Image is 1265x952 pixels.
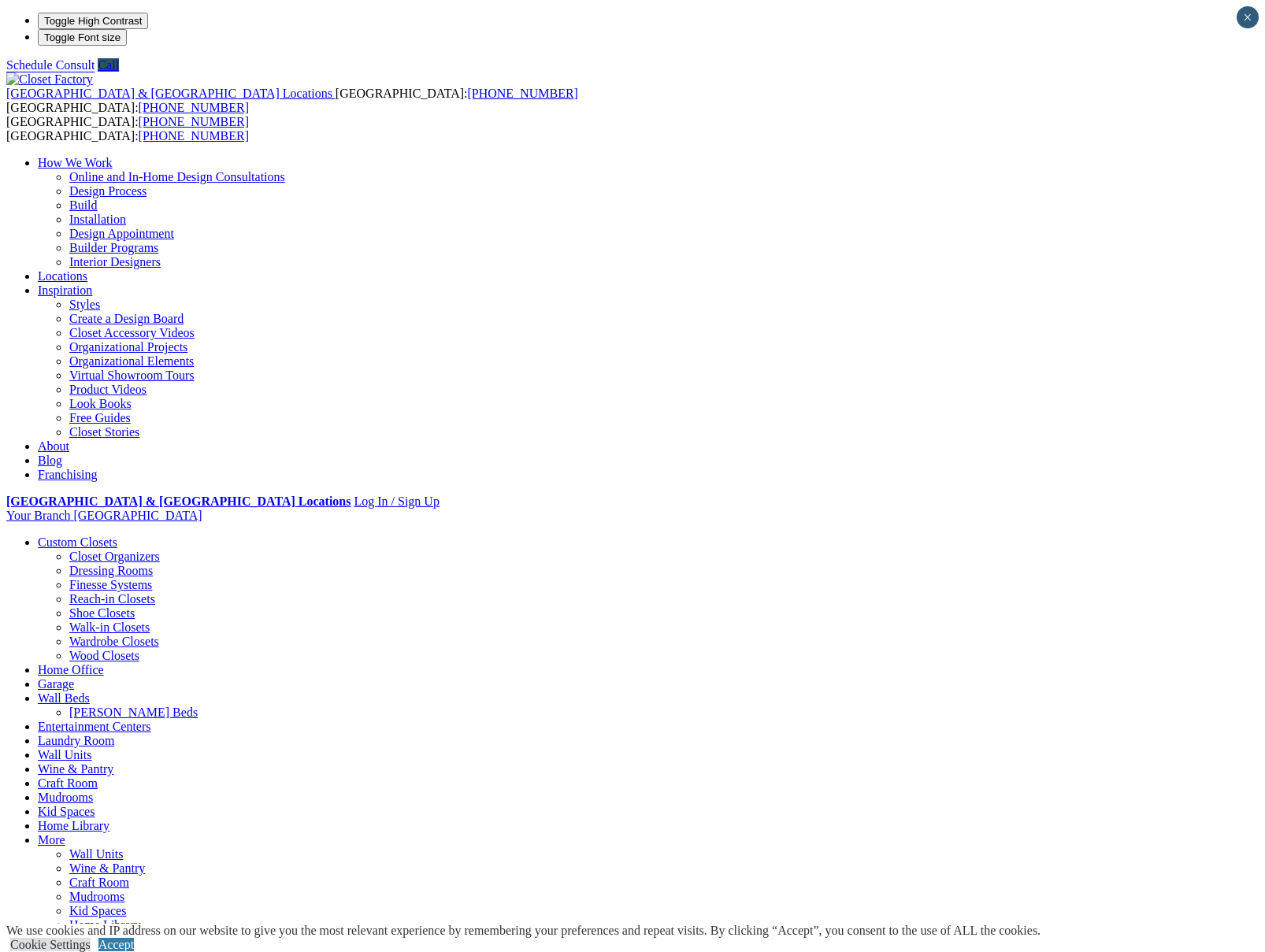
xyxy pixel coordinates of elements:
[69,227,174,240] a: Design Appointment
[38,691,90,705] a: Wall Beds
[69,620,150,634] a: Walk-in Closets
[69,635,159,648] a: Wardrobe Closets
[69,340,187,354] a: Organizational Projects
[10,938,91,951] a: Cookie Settings
[69,861,145,875] a: Wine & Pantry
[69,354,194,368] a: Organizational Elements
[354,495,439,508] a: Log In / Sign Up
[69,904,126,917] a: Kid Spaces
[38,13,148,29] button: Toggle High Contrast
[139,115,249,128] a: [PHONE_NUMBER]
[38,748,91,761] a: Wall Units
[69,606,135,620] a: Shoe Closets
[6,924,1041,938] div: We use cookies and IP address on our website to give you the most relevant experience by remember...
[38,720,151,733] a: Entertainment Centers
[139,101,249,114] a: [PHONE_NUMBER]
[38,819,109,832] a: Home Library
[69,425,139,439] a: Closet Stories
[69,397,132,410] a: Look Books
[38,468,98,481] a: Franchising
[73,509,202,522] span: [GEOGRAPHIC_DATA]
[6,509,70,522] span: Your Branch
[38,805,95,818] a: Kid Spaces
[69,326,195,339] a: Closet Accessory Videos
[69,369,195,382] a: Virtual Showroom Tours
[6,58,95,72] a: Schedule Consult
[69,198,98,212] a: Build
[69,706,198,719] a: [PERSON_NAME] Beds
[69,213,126,226] a: Installation
[38,677,74,691] a: Garage
[69,890,124,903] a: Mudrooms
[38,762,113,776] a: Wine & Pantry
[69,184,147,198] a: Design Process
[139,129,249,143] a: [PHONE_NUMBER]
[38,734,114,747] a: Laundry Room
[69,170,285,183] a: Online and In-Home Design Consultations
[69,550,160,563] a: Closet Organizers
[44,31,121,43] span: Toggle Font size
[69,592,155,606] a: Reach-in Closets
[38,454,62,467] a: Blog
[69,255,161,269] a: Interior Designers
[69,241,158,254] a: Builder Programs
[38,283,92,297] a: Inspiration
[69,312,184,325] a: Create a Design Board
[44,15,142,27] span: Toggle High Contrast
[6,495,351,508] a: [GEOGRAPHIC_DATA] & [GEOGRAPHIC_DATA] Locations
[69,564,153,577] a: Dressing Rooms
[6,87,578,114] span: [GEOGRAPHIC_DATA]: [GEOGRAPHIC_DATA]:
[6,87,336,100] a: [GEOGRAPHIC_DATA] & [GEOGRAPHIC_DATA] Locations
[38,791,93,804] a: Mudrooms
[38,535,117,549] a: Custom Closets
[69,411,131,424] a: Free Guides
[69,847,123,861] a: Wall Units
[98,58,119,72] a: Call
[6,87,332,100] span: [GEOGRAPHIC_DATA] & [GEOGRAPHIC_DATA] Locations
[69,383,147,396] a: Product Videos
[467,87,577,100] a: [PHONE_NUMBER]
[69,649,139,662] a: Wood Closets
[69,918,141,932] a: Home Library
[69,298,100,311] a: Styles
[69,578,152,591] a: Finesse Systems
[6,509,202,522] a: Your Branch [GEOGRAPHIC_DATA]
[98,938,134,951] a: Accept
[38,439,69,453] a: About
[38,269,87,283] a: Locations
[38,776,98,790] a: Craft Room
[38,156,113,169] a: How We Work
[69,876,129,889] a: Craft Room
[38,833,65,846] a: More menu text will display only on big screen
[1237,6,1259,28] button: Close
[6,72,93,87] img: Closet Factory
[38,29,127,46] button: Toggle Font size
[6,115,249,143] span: [GEOGRAPHIC_DATA]: [GEOGRAPHIC_DATA]:
[38,663,104,676] a: Home Office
